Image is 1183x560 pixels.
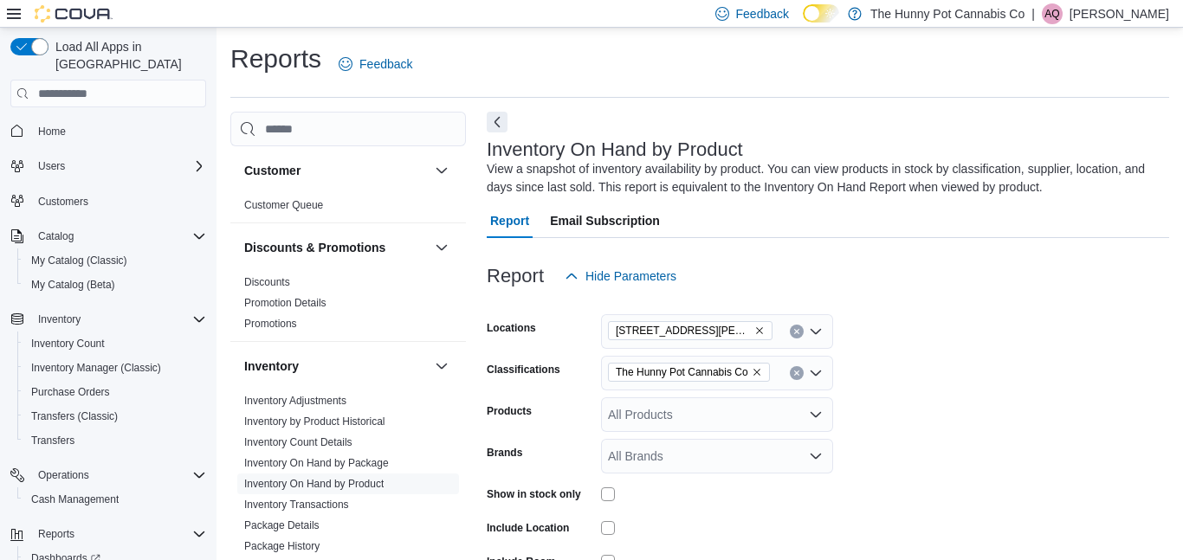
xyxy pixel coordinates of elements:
span: Home [31,119,206,141]
span: Inventory Transactions [244,498,349,512]
span: Purchase Orders [31,385,110,399]
a: Inventory Transactions [244,499,349,511]
span: Catalog [38,229,74,243]
h3: Inventory On Hand by Product [487,139,743,160]
button: Users [31,156,72,177]
span: Report [490,203,529,238]
a: Inventory Manager (Classic) [24,357,168,378]
span: Customers [31,190,206,212]
span: Inventory Manager (Classic) [31,361,161,375]
button: Open list of options [809,325,823,338]
button: Customer [244,162,428,179]
span: [STREET_ADDRESS][PERSON_NAME] [616,322,751,339]
span: My Catalog (Classic) [31,254,127,267]
span: Package History [244,539,320,553]
button: Transfers [17,428,213,453]
span: 3850 Sheppard Ave E [608,321,773,340]
span: The Hunny Pot Cannabis Co [616,364,748,381]
p: | [1031,3,1035,24]
button: Cash Management [17,487,213,512]
span: Inventory [38,312,81,326]
h3: Inventory [244,357,299,375]
button: Next [487,112,507,132]
div: Discounts & Promotions [230,272,466,341]
input: Dark Mode [803,4,839,23]
span: Package Details [244,518,320,532]
button: Remove The Hunny Pot Cannabis Co from selection in this group [752,367,762,377]
a: Discounts [244,276,290,288]
a: My Catalog (Beta) [24,274,122,295]
span: Email Subscription [550,203,660,238]
label: Include Location [487,521,569,535]
span: Transfers [31,434,74,447]
button: Transfers (Classic) [17,404,213,428]
a: Inventory Count [24,333,112,354]
span: Inventory Count [24,333,206,354]
button: Operations [31,465,96,486]
button: Discounts & Promotions [244,239,428,256]
span: Home [38,125,66,138]
span: Users [38,159,65,173]
span: Inventory [31,309,206,330]
button: Open list of options [809,366,823,380]
span: Customer Queue [244,198,323,212]
div: Customer [230,195,466,222]
span: Feedback [736,5,789,23]
button: Catalog [3,224,213,248]
label: Products [487,404,532,418]
span: Load All Apps in [GEOGRAPHIC_DATA] [48,38,206,73]
span: Inventory Adjustments [244,394,346,408]
button: My Catalog (Classic) [17,248,213,273]
h1: Reports [230,42,321,76]
button: Open list of options [809,408,823,422]
span: Cash Management [31,492,119,506]
span: Operations [31,465,206,486]
span: Inventory On Hand by Product [244,477,384,491]
button: Purchase Orders [17,380,213,404]
button: Inventory [431,356,452,377]
a: Promotions [244,318,297,330]
button: Reports [31,524,81,544]
button: Catalog [31,226,81,247]
span: Inventory On Hand by Package [244,456,389,470]
a: Inventory On Hand by Product [244,478,384,490]
div: Aleha Qureshi [1042,3,1063,24]
span: Promotions [244,317,297,331]
span: Users [31,156,206,177]
a: Inventory Count Details [244,436,352,448]
button: Reports [3,522,213,546]
span: Purchase Orders [24,382,206,402]
button: Inventory [244,357,428,375]
button: Customer [431,160,452,181]
span: Operations [38,468,89,482]
span: AQ [1044,3,1059,24]
button: Discounts & Promotions [431,237,452,258]
button: Users [3,154,213,178]
a: My Catalog (Classic) [24,250,134,271]
span: Transfers [24,430,206,451]
span: My Catalog (Classic) [24,250,206,271]
div: View a snapshot of inventory availability by product. You can view products in stock by classific... [487,160,1160,196]
a: Inventory On Hand by Package [244,457,389,469]
button: Inventory [31,309,87,330]
button: Inventory Count [17,331,213,356]
span: Inventory by Product Historical [244,415,385,428]
a: Package Details [244,519,320,531]
button: Inventory Manager (Classic) [17,356,213,380]
button: Home [3,118,213,143]
p: The Hunny Pot Cannabis Co [870,3,1025,24]
a: Package History [244,540,320,552]
span: Discounts [244,275,290,289]
label: Brands [487,446,522,460]
span: Transfers (Classic) [31,409,118,423]
button: Hide Parameters [558,259,683,293]
a: Purchase Orders [24,382,117,402]
span: Transfers (Classic) [24,406,206,427]
span: Inventory Manager (Classic) [24,357,206,378]
button: Clear input [790,366,804,380]
a: Promotion Details [244,297,326,309]
span: Feedback [359,55,412,73]
a: Transfers (Classic) [24,406,125,427]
